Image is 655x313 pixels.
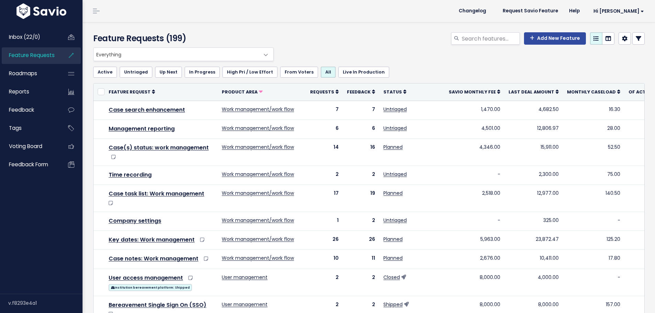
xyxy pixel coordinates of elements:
td: 10 [306,250,343,269]
td: 7 [306,101,343,120]
a: Untriaged [383,217,407,224]
td: 16 [343,138,379,166]
a: Work management/work flow [222,144,294,150]
td: 17.80 [563,250,624,269]
a: Case notes: Work management [109,255,198,262]
td: 7 [343,101,379,120]
td: - [445,166,504,185]
span: Reports [9,88,29,95]
td: 19 [343,185,379,212]
a: Live In Production [338,67,389,78]
a: Roadmaps [2,66,57,81]
a: Inbox (22/0) [2,29,57,45]
td: 6 [306,120,343,138]
a: Work management/work flow [222,217,294,224]
a: Savio Monthly Fee [449,88,500,95]
span: Feedback [347,89,371,95]
a: Case task list: Work management [109,190,204,198]
td: 11 [343,250,379,269]
a: Case(s) status: work management [109,144,209,152]
td: 28.00 [563,120,624,138]
span: Changelog [459,9,486,13]
a: Monthly caseload [567,88,620,95]
a: Planned [383,190,403,197]
a: Feedback form [2,157,57,172]
span: Product Area [222,89,258,95]
td: 2,518.00 [445,185,504,212]
a: Untriaged [120,67,152,78]
span: Monthly caseload [567,89,616,95]
span: Tags [9,124,22,132]
a: Last deal amount [509,88,559,95]
span: Status [383,89,402,95]
a: Work management/work flow [222,236,294,243]
td: 8,000.00 [445,269,504,296]
span: Voting Board [9,143,42,150]
td: 4,346.00 [445,138,504,166]
td: 26 [343,231,379,250]
a: Feature Request [109,88,155,95]
td: 2 [306,269,343,296]
a: User access management [109,274,183,282]
span: Requests [310,89,334,95]
a: Tags [2,120,57,136]
td: 125.20 [563,231,624,250]
a: From Voters [280,67,318,78]
a: Key dates: Work management [109,236,195,244]
a: Work management/work flow [222,171,294,178]
td: - [445,212,504,231]
td: 1,470.00 [445,101,504,120]
a: Work management/work flow [222,106,294,113]
td: 2 [343,212,379,231]
td: 2 [343,166,379,185]
span: Feature Request [109,89,151,95]
div: v.f8293e4a1 [8,294,83,312]
td: 4,501.00 [445,120,504,138]
a: Work management/work flow [222,255,294,261]
td: - [563,212,624,231]
h4: Feature Requests (199) [93,32,270,45]
td: 12,977.00 [504,185,563,212]
a: Management reporting [109,125,175,133]
td: 23,872.47 [504,231,563,250]
a: Work management/work flow [222,190,294,197]
a: Untriaged [383,171,407,178]
td: 2 [343,269,379,296]
td: 325.00 [504,212,563,231]
a: Help [564,6,585,16]
span: Hi [PERSON_NAME] [593,9,644,14]
td: 12,806.97 [504,120,563,138]
td: 140.50 [563,185,624,212]
span: Roadmaps [9,70,37,77]
a: High Pri / Low Effort [222,67,277,78]
a: Company settings [109,217,161,225]
span: Institution bereavement platform: Shipped [109,284,192,291]
td: 4,000.00 [504,269,563,296]
a: Feedback [2,102,57,118]
span: Inbox (22/0) [9,33,40,41]
a: Untriaged [383,106,407,113]
a: Bereavement Single Sign On (SSO) [109,301,206,309]
a: Requests [310,88,339,95]
span: Feature Requests [9,52,55,59]
a: Feature Requests [2,47,57,63]
a: Feedback [347,88,375,95]
a: User management [222,274,268,281]
td: 26 [306,231,343,250]
td: 75.00 [563,166,624,185]
a: Add New Feature [524,32,586,45]
span: Feedback [9,106,34,113]
span: Everything [93,47,274,61]
td: 5,963.00 [445,231,504,250]
td: 52.50 [563,138,624,166]
a: Institution bereavement platform: Shipped [109,283,192,291]
a: All [321,67,336,78]
a: Hi [PERSON_NAME] [585,6,649,16]
a: User management [222,301,268,308]
td: 4,682.50 [504,101,563,120]
td: 16.30 [563,101,624,120]
a: Request Savio Feature [497,6,564,16]
td: 15,911.00 [504,138,563,166]
a: Voting Board [2,138,57,154]
ul: Filter feature requests [93,67,645,78]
